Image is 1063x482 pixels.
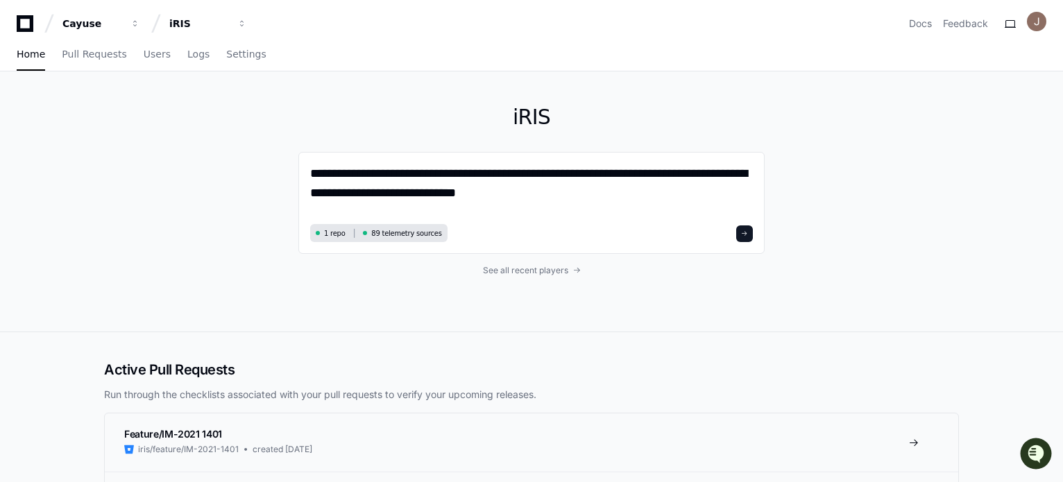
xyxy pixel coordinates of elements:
span: Pull Requests [62,50,126,58]
span: See all recent players [483,265,568,276]
a: Pull Requests [62,39,126,71]
a: See all recent players [298,265,765,276]
span: Pylon [138,146,168,156]
button: Feedback [943,17,988,31]
iframe: Open customer support [1019,436,1056,474]
div: Start new chat [47,103,228,117]
a: Docs [909,17,932,31]
img: ACg8ocL0-VV38dUbyLUN_j_Ryupr2ywH6Bky3aOUOf03hrByMsB9Zg=s96-c [1027,12,1046,31]
span: Logs [187,50,210,58]
span: 89 telemetry sources [371,228,441,239]
a: Powered byPylon [98,145,168,156]
div: We're offline, but we'll be back soon! [47,117,201,128]
a: Users [144,39,171,71]
div: Cayuse [62,17,122,31]
span: created [DATE] [253,444,312,455]
a: Logs [187,39,210,71]
h1: iRIS [298,105,765,130]
a: Settings [226,39,266,71]
span: Home [17,50,45,58]
img: 1756235613930-3d25f9e4-fa56-45dd-b3ad-e072dfbd1548 [14,103,39,128]
button: iRIS [164,11,253,36]
span: iris/feature/IM-2021-1401 [138,444,239,455]
span: Settings [226,50,266,58]
div: iRIS [169,17,229,31]
span: 1 repo [324,228,346,239]
p: Run through the checklists associated with your pull requests to verify your upcoming releases. [104,388,959,402]
a: Home [17,39,45,71]
div: Welcome [14,55,253,78]
span: Feature/IM-2021 1401 [124,428,222,440]
span: Users [144,50,171,58]
h2: Active Pull Requests [104,360,959,379]
a: Feature/IM-2021 1401iris/feature/IM-2021-1401created [DATE] [105,413,958,472]
button: Cayuse [57,11,146,36]
img: PlayerZero [14,14,42,42]
button: Start new chat [236,107,253,124]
